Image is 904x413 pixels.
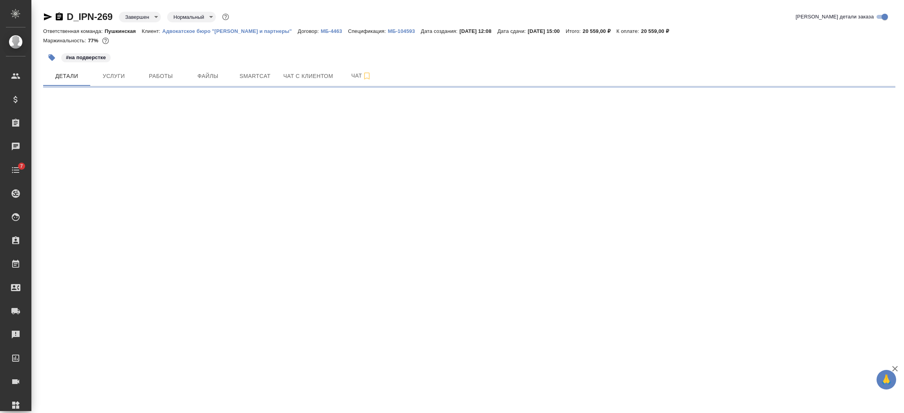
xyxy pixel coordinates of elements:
p: К оплате: [616,28,641,34]
span: 🙏 [880,371,893,388]
a: D_IPN-269 [67,11,113,22]
div: Завершен [167,12,216,22]
p: Пушкинская [105,28,142,34]
p: Клиент: [142,28,162,34]
svg: Подписаться [362,71,372,81]
button: 🙏 [877,370,896,389]
p: Ответственная команда: [43,28,105,34]
a: 7 [2,160,29,180]
button: Доп статусы указывают на важность/срочность заказа [221,12,231,22]
p: #на подверстке [66,54,106,62]
a: МБ-4463 [321,27,348,34]
span: Чат с клиентом [283,71,333,81]
a: МБ-104593 [388,27,421,34]
p: [DATE] 15:00 [528,28,566,34]
button: Скопировать ссылку [55,12,64,22]
p: Дата создания: [421,28,459,34]
p: Дата сдачи: [498,28,528,34]
button: Скопировать ссылку для ЯМессенджера [43,12,53,22]
p: Адвокатское бюро "[PERSON_NAME] и партнеры" [162,28,298,34]
span: [PERSON_NAME] детали заказа [796,13,874,21]
p: [DATE] 12:08 [459,28,498,34]
button: Нормальный [171,14,206,20]
a: Адвокатское бюро "[PERSON_NAME] и партнеры" [162,27,298,34]
button: Добавить тэг [43,49,60,66]
div: Завершен [119,12,161,22]
button: Завершен [123,14,151,20]
span: Чат [343,71,380,81]
span: Услуги [95,71,133,81]
p: 77% [88,38,100,43]
p: Договор: [298,28,321,34]
span: 7 [15,162,27,170]
span: на подверстке [60,54,111,60]
p: Итого: [566,28,583,34]
span: Работы [142,71,180,81]
span: Smartcat [236,71,274,81]
span: Детали [48,71,86,81]
p: 20 559,00 ₽ [641,28,675,34]
button: 3935.92 RUB; [100,36,111,46]
p: МБ-4463 [321,28,348,34]
p: Маржинальность: [43,38,88,43]
p: МБ-104593 [388,28,421,34]
p: Спецификация: [348,28,388,34]
span: Файлы [189,71,227,81]
p: 20 559,00 ₽ [583,28,616,34]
